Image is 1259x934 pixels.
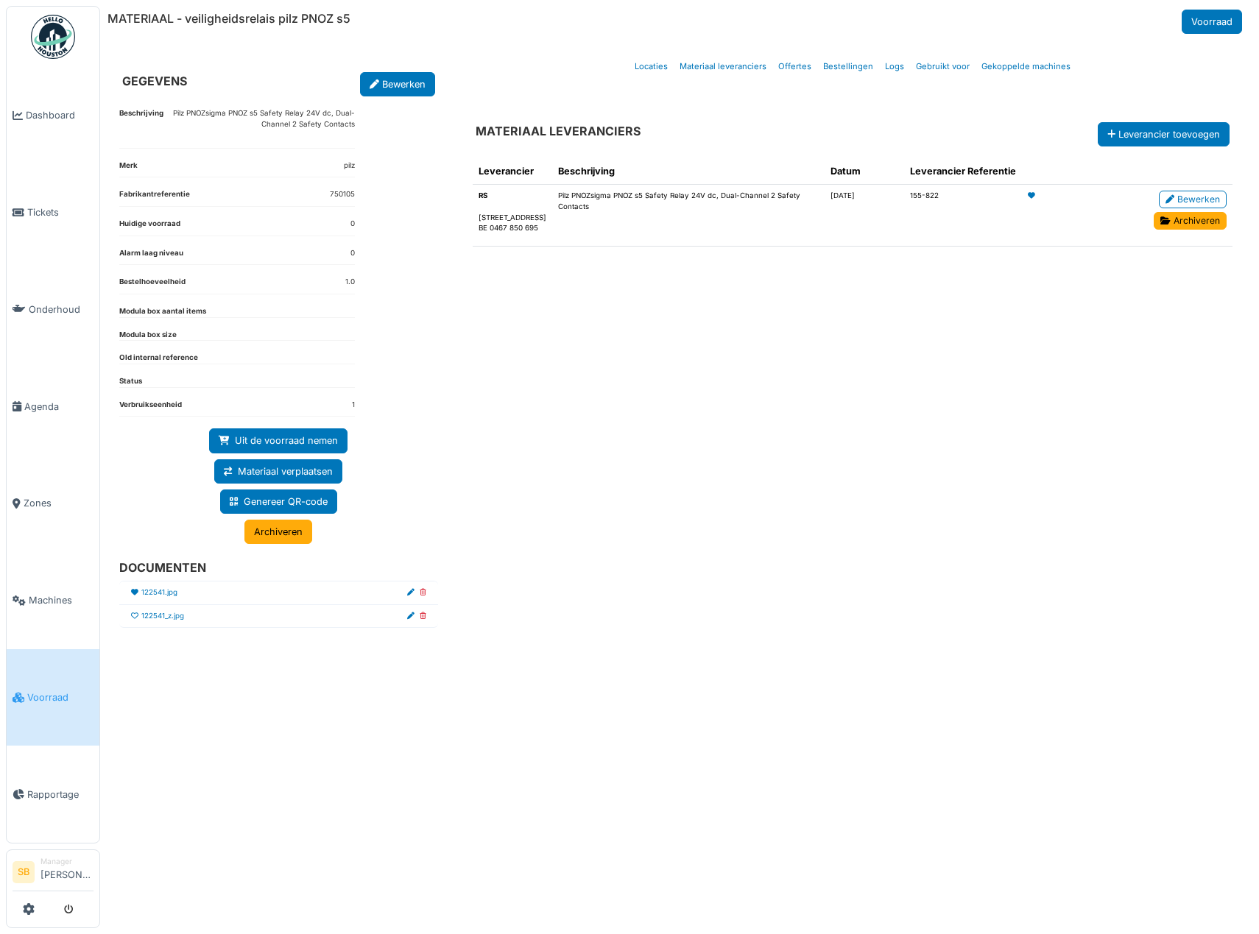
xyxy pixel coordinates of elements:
a: Gebruikt voor [910,49,976,84]
a: Bewerken [1159,191,1227,208]
th: Leverancier Referentie [904,158,1022,185]
td: [DATE] [825,185,904,247]
img: Badge_color-CXgf-gQk.svg [31,15,75,59]
dt: Modula box aantal items [119,306,206,317]
dt: Alarm laag niveau [119,248,183,265]
a: Archiveren [244,520,312,544]
a: Zones [7,455,99,552]
a: Logs [879,49,910,84]
a: Rapportage [7,746,99,843]
dt: Bestelhoeveelheid [119,277,186,294]
dd: 0 [350,248,355,259]
a: 122541_z.jpg [141,611,184,622]
h6: GEGEVENS [122,74,187,88]
a: Genereer QR-code [220,489,337,514]
span: Voorraad [27,690,94,704]
a: Machines [7,552,99,649]
span: Tickets [27,205,94,219]
th: Beschrijving [552,158,825,185]
button: Leverancier toevoegen [1098,122,1230,146]
a: SB Manager[PERSON_NAME] [13,856,94,891]
span: Machines [29,593,94,607]
dt: Fabrikantreferentie [119,189,190,206]
a: Archiveren [1154,212,1227,230]
dd: 1 [352,400,355,411]
a: Tickets [7,164,99,261]
th: Datum [825,158,904,185]
span: Dashboard [26,108,94,122]
td: 155-822 [904,185,1022,247]
li: SB [13,861,35,883]
a: Locaties [629,49,674,84]
div: Manager [40,856,94,867]
dd: 1.0 [345,277,355,288]
a: Bestellingen [817,49,879,84]
span: Agenda [24,400,94,414]
p: Pilz PNOZsigma PNOZ s5 Safety Relay 24V dc, Dual-Channel 2 Safety Contacts [558,191,819,212]
a: Dashboard [7,67,99,164]
h6: DOCUMENTEN [119,561,426,575]
dt: Modula box size [119,330,177,341]
dt: Huidige voorraad [119,219,180,236]
dd: [STREET_ADDRESS] BE 0467 850 695 [479,202,546,234]
li: [PERSON_NAME] [40,856,94,888]
a: Onderhoud [7,261,99,358]
a: Materiaal verplaatsen [214,459,342,484]
th: Leverancier [473,158,552,185]
dt: Old internal reference [119,353,198,364]
span: Onderhoud [29,303,94,316]
dt: Merk [119,160,138,177]
a: Gekoppelde machines [976,49,1076,84]
a: Voorraad [1182,10,1242,34]
p: Pilz PNOZsigma PNOZ s5 Safety Relay 24V dc, Dual-Channel 2 Safety Contacts [163,108,355,130]
a: Offertes [772,49,817,84]
a: Agenda [7,358,99,455]
dd: 0 [350,219,355,230]
dt: Verbruikseenheid [119,400,182,417]
a: Uit de voorraad nemen [209,428,348,453]
dd: pilz [344,160,355,171]
dt: Beschrijving [119,108,163,147]
a: Bewerken [360,72,435,96]
span: Rapportage [27,788,94,802]
span: Zones [24,496,94,510]
a: Voorraad [7,649,99,746]
h6: MATERIAAL LEVERANCIERS [476,124,641,138]
a: Materiaal leveranciers [674,49,772,84]
a: 122541.jpg [141,587,177,598]
dt: RS [479,191,546,202]
h6: MATERIAAL - veiligheidsrelais pilz PNOZ s5 [107,12,350,26]
dd: 750105 [330,189,355,200]
dt: Status [119,376,142,387]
